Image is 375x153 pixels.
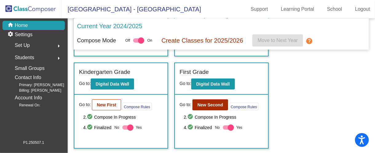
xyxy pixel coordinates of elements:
p: Create Classes for 2025/2026 [161,36,243,45]
span: Billing: [PERSON_NAME] [9,88,61,93]
span: Move to Next Year [258,38,298,43]
span: 4. Finalized [184,124,212,131]
span: Renewal On: [9,102,40,108]
mat-icon: check_circle [187,113,195,121]
b: New Second [197,102,223,107]
label: First Grade [180,68,209,77]
span: No [215,125,220,130]
span: Off [125,38,130,43]
a: Learning Portal [276,4,319,14]
button: Digital Data Wall [91,78,134,90]
span: Go to: [180,81,191,86]
mat-icon: home [7,22,15,29]
span: Students [15,53,34,62]
span: No [114,125,119,130]
span: Primary: [PERSON_NAME] [9,82,64,88]
p: Compose Mode [77,36,116,45]
button: Move to Next Year [252,34,303,47]
p: Home [15,22,28,29]
button: Compose Rules [229,103,259,110]
mat-icon: arrow_right [55,42,62,50]
button: Digital Data Wall [191,78,235,90]
b: Digital Data Wall [96,82,129,86]
label: Kindergarten Grade [79,68,130,77]
span: Set Up [15,41,30,50]
p: Settings [15,31,33,38]
button: New Second [192,99,228,110]
p: Account Info [15,94,42,102]
a: Support [246,4,273,14]
b: New First [97,102,116,107]
mat-icon: check_circle [187,124,195,131]
span: 2. Compose In Progress [83,113,163,121]
span: Yes [136,124,142,131]
mat-icon: settings [7,31,15,38]
b: Digital Data Wall [196,82,230,86]
a: School [322,4,347,14]
p: Small Groups [15,64,45,73]
span: Go to: [180,101,191,108]
button: New First [92,99,121,110]
p: Contact Info [15,73,41,82]
mat-icon: help [306,37,313,45]
button: Compose Rules [122,103,152,110]
span: 4. Finalized [83,124,112,131]
span: Yes [236,124,243,131]
mat-icon: check_circle [87,113,94,121]
span: On [147,38,152,43]
span: Go to: [79,81,91,86]
mat-icon: check_circle [87,124,94,131]
a: Logout [350,4,375,14]
span: [GEOGRAPHIC_DATA] - [GEOGRAPHIC_DATA] [61,4,201,14]
span: 2. Compose In Progress [184,113,264,121]
span: Go to: [79,101,91,108]
p: Current Year 2024/2025 [77,21,142,31]
mat-icon: arrow_right [55,55,62,62]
